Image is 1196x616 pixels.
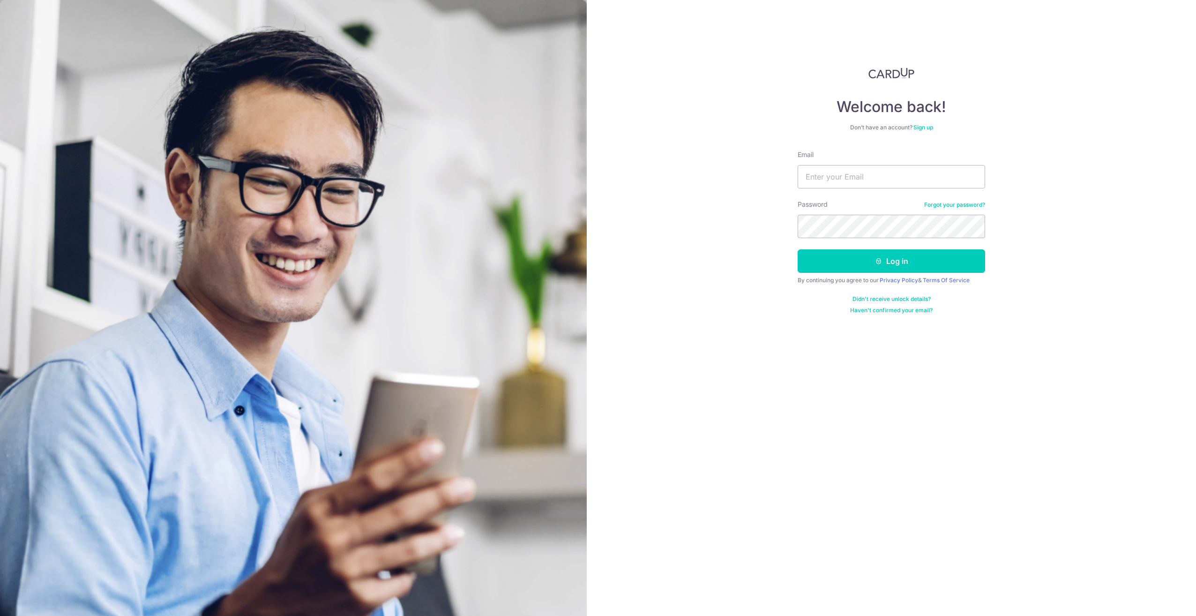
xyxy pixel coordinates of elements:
[868,68,914,79] img: CardUp Logo
[798,165,985,188] input: Enter your Email
[850,307,933,314] a: Haven't confirmed your email?
[913,124,933,131] a: Sign up
[798,124,985,131] div: Don’t have an account?
[798,249,985,273] button: Log in
[880,277,918,284] a: Privacy Policy
[798,98,985,116] h4: Welcome back!
[852,295,931,303] a: Didn't receive unlock details?
[923,277,970,284] a: Terms Of Service
[798,277,985,284] div: By continuing you agree to our &
[924,201,985,209] a: Forgot your password?
[798,200,828,209] label: Password
[798,150,814,159] label: Email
